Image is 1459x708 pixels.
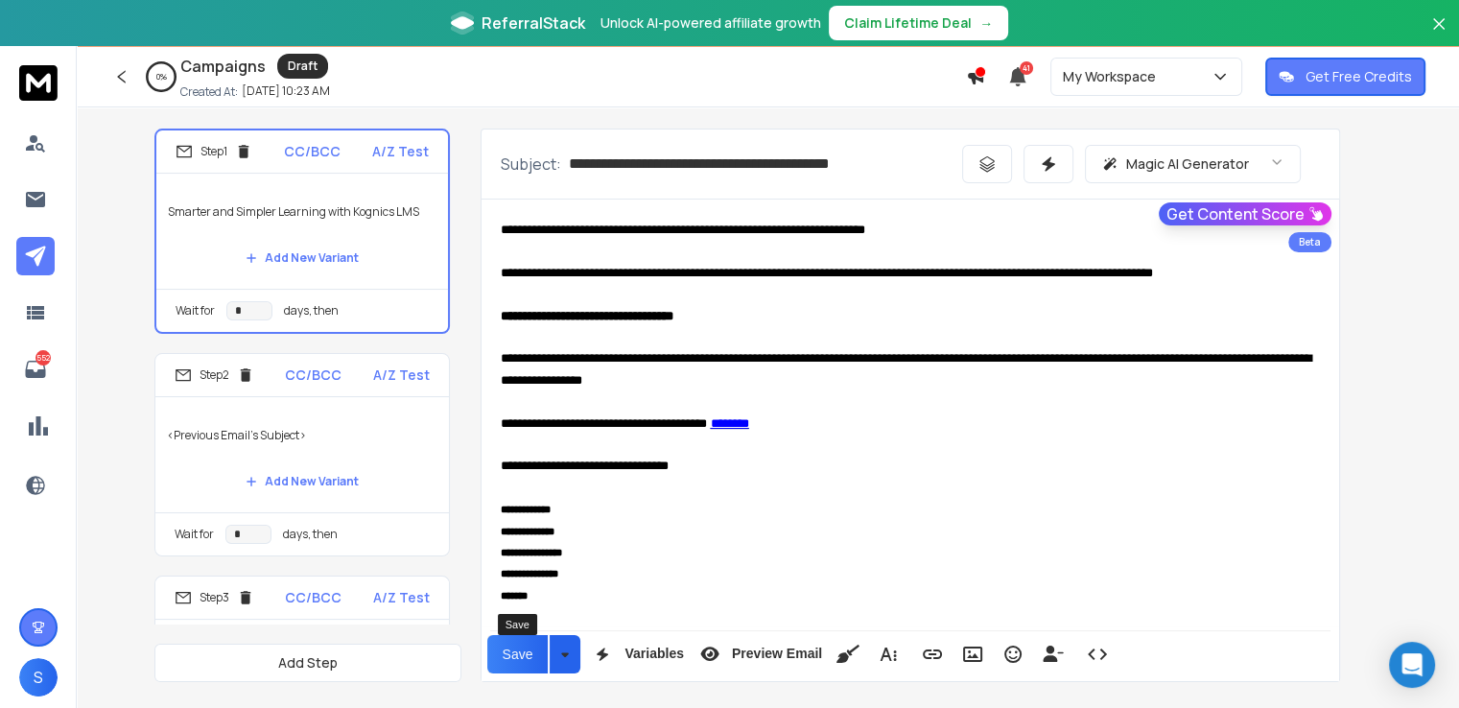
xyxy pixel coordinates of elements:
p: Created At: [180,84,238,100]
p: CC/BCC [285,588,341,607]
p: Subject: [501,153,561,176]
p: 552 [35,350,51,366]
span: ReferralStack [482,12,585,35]
div: Beta [1288,232,1331,252]
button: Preview Email [692,635,826,673]
span: Preview Email [728,646,826,662]
p: Wait for [175,527,214,542]
button: Get Content Score [1159,202,1331,225]
li: Step1CC/BCCA/Z TestSmarter and Simpler Learning with Kognics LMSAdd New VariantWait fordays, then [154,129,450,334]
div: Draft [277,54,328,79]
p: days, then [284,303,339,319]
div: Save [498,614,537,635]
span: Variables [621,646,688,662]
button: Add New Variant [230,239,374,277]
button: Insert Unsubscribe Link [1035,635,1071,673]
p: A/Z Test [373,366,430,385]
p: CC/BCC [285,366,341,385]
button: Variables [584,635,688,673]
button: Add New Variant [230,462,374,501]
button: S [19,658,58,696]
button: Save [487,635,549,673]
button: Clean HTML [830,635,866,673]
div: Step 2 [175,366,254,384]
a: 552 [16,350,55,389]
span: → [979,13,993,33]
p: [DATE] 10:23 AM [242,83,330,99]
button: Code View [1079,635,1116,673]
span: 41 [1020,61,1033,75]
div: Step 3 [175,589,254,606]
div: Step 1 [176,143,252,160]
button: Magic AI Generator [1085,145,1301,183]
p: A/Z Test [372,142,429,161]
li: Step2CC/BCCA/Z Test<Previous Email's Subject>Add New VariantWait fordays, then [154,353,450,556]
p: Magic AI Generator [1126,154,1249,174]
p: Wait for [176,303,215,319]
button: Insert Image (Ctrl+P) [954,635,991,673]
p: Unlock AI-powered affiliate growth [600,13,821,33]
p: 0 % [156,71,167,83]
button: Claim Lifetime Deal→ [829,6,1008,40]
p: A/Z Test [373,588,430,607]
p: <Previous Email's Subject> [167,409,437,462]
p: CC/BCC [284,142,341,161]
button: More Text [870,635,906,673]
p: Smarter and Simpler Learning with Kognics LMS [168,185,436,239]
button: Get Free Credits [1265,58,1425,96]
button: Add Step [154,644,461,682]
button: Close banner [1426,12,1451,58]
button: Insert Link (Ctrl+K) [914,635,951,673]
p: My Workspace [1063,67,1164,86]
div: Open Intercom Messenger [1389,642,1435,688]
p: Get Free Credits [1306,67,1412,86]
button: Emoticons [995,635,1031,673]
h1: Campaigns [180,55,266,78]
p: days, then [283,527,338,542]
